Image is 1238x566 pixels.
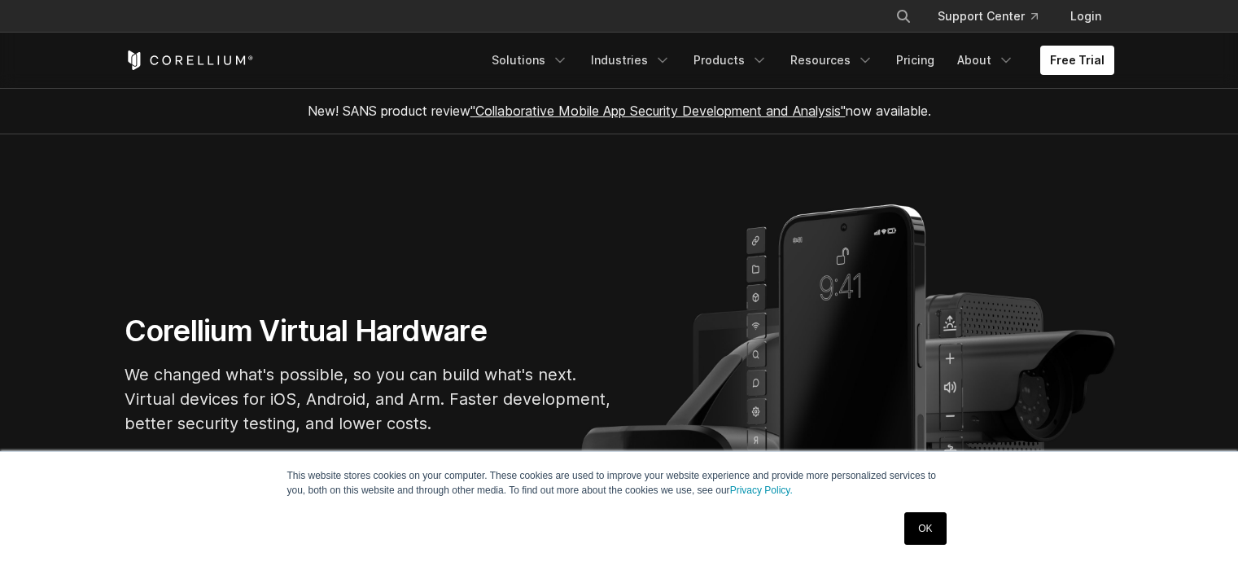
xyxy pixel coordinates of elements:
[889,2,918,31] button: Search
[308,103,931,119] span: New! SANS product review now available.
[287,468,951,498] p: This website stores cookies on your computer. These cookies are used to improve your website expe...
[876,2,1114,31] div: Navigation Menu
[482,46,1114,75] div: Navigation Menu
[125,313,613,349] h1: Corellium Virtual Hardware
[886,46,944,75] a: Pricing
[482,46,578,75] a: Solutions
[470,103,846,119] a: "Collaborative Mobile App Security Development and Analysis"
[925,2,1051,31] a: Support Center
[125,362,613,436] p: We changed what's possible, so you can build what's next. Virtual devices for iOS, Android, and A...
[947,46,1024,75] a: About
[730,485,793,496] a: Privacy Policy.
[1040,46,1114,75] a: Free Trial
[684,46,777,75] a: Products
[1057,2,1114,31] a: Login
[904,512,946,545] a: OK
[581,46,680,75] a: Industries
[125,50,254,70] a: Corellium Home
[781,46,883,75] a: Resources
